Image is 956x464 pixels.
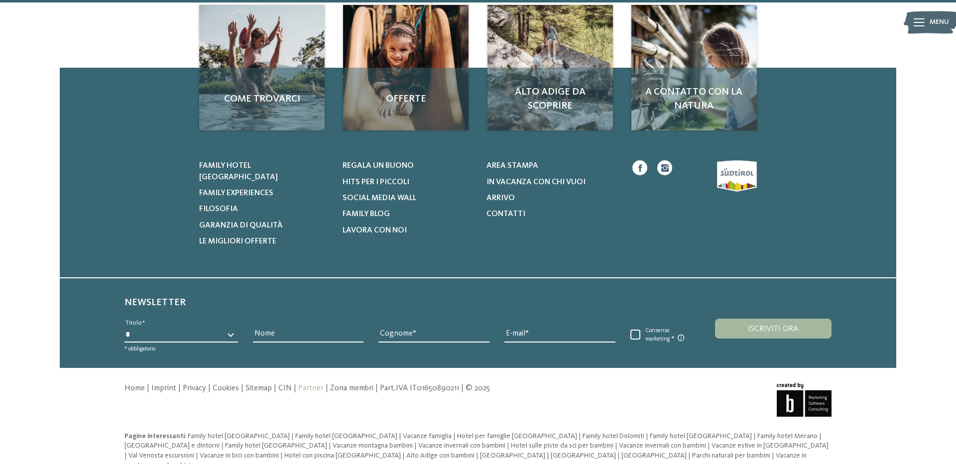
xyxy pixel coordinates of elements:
a: Vacanze invernali con bambini [418,442,507,449]
span: Area stampa [486,162,538,170]
a: Family Blog [343,209,474,220]
a: Family hotel [GEOGRAPHIC_DATA] [188,433,291,440]
span: | [461,384,464,392]
span: | [326,384,328,392]
img: I partner al nostro fianco [487,5,613,130]
span: Family hotel Dolomiti [583,433,644,440]
span: Val Venosta escursioni [128,452,194,459]
a: Vacanze famiglia [403,433,453,440]
a: Family hotel [GEOGRAPHIC_DATA] [295,433,399,440]
span: | [294,384,296,392]
a: Garanzia di qualità [199,220,330,231]
span: A contatto con la natura [641,85,747,113]
a: I partner al nostro fianco Come trovarci [199,5,325,130]
a: Val Venosta escursioni [128,452,196,459]
span: | [196,452,198,459]
span: Le migliori offerte [199,237,276,245]
span: | [208,384,211,392]
span: | [291,433,294,440]
span: Vacanze invernali con bambini [418,442,505,449]
span: Family hotel [GEOGRAPHIC_DATA] [295,433,397,440]
a: Hotel per famiglie [GEOGRAPHIC_DATA] [457,433,579,440]
a: CIN [278,384,292,392]
span: | [476,452,478,459]
a: Partner [298,384,324,392]
span: | [329,442,331,449]
span: Family hotel Merano [757,433,818,440]
img: Brandnamic GmbH | Leading Hospitality Solutions [777,383,832,417]
span: | [617,452,620,459]
span: | [147,384,149,392]
span: | [375,384,378,392]
span: | [402,452,405,459]
span: | [221,442,224,449]
span: | [688,452,691,459]
span: Social Media Wall [343,194,416,202]
span: | [615,442,617,449]
span: | [178,384,181,392]
a: I partner al nostro fianco Alto Adige da scoprire [487,5,613,130]
a: I partner al nostro fianco A contatto con la natura [631,5,757,130]
a: [GEOGRAPHIC_DATA] e dintorni [124,442,221,449]
span: Family hotel [GEOGRAPHIC_DATA] [650,433,752,440]
span: Hotel con piscina [GEOGRAPHIC_DATA] [284,452,401,459]
span: Vacanze famiglia [403,433,452,440]
a: Regala un buono [343,160,474,171]
a: Family hotel [GEOGRAPHIC_DATA] [650,433,753,440]
span: | [753,433,756,440]
span: * obbligatorio [124,346,155,352]
span: Parchi naturali per bambini [692,452,770,459]
a: Vacanze montagna bambini [333,442,414,449]
span: | [708,442,710,449]
span: In vacanza con chi vuoi [486,178,586,186]
span: Vacanze montagna bambini [333,442,413,449]
img: I partner al nostro fianco [199,5,325,130]
span: Filosofia [199,205,238,213]
span: Pagine interessanti: [124,433,186,440]
a: Area stampa [486,160,617,171]
span: [GEOGRAPHIC_DATA] [551,452,616,459]
a: I partner al nostro fianco Offerte [343,5,469,130]
span: Hotel sulle piste da sci per bambini [511,442,613,449]
span: Family hotel [GEOGRAPHIC_DATA] [188,433,290,440]
a: Arrivo [486,193,617,204]
a: Le migliori offerte [199,236,330,247]
a: [GEOGRAPHIC_DATA] [480,452,547,459]
a: Imprint [151,384,176,392]
a: Vacanze estive in [GEOGRAPHIC_DATA] [712,442,829,449]
a: Home [124,384,145,392]
a: Parchi naturali per bambini [692,452,772,459]
span: | [274,384,276,392]
span: [GEOGRAPHIC_DATA] [621,452,687,459]
a: Contatti [486,209,617,220]
span: | [646,433,648,440]
span: | [124,452,127,459]
span: | [579,433,581,440]
a: Vacanze in bici con bambini [200,452,280,459]
a: Lavora con noi [343,225,474,236]
span: Consenso marketing [640,327,693,343]
a: Family hotel Dolomiti [583,433,646,440]
span: Regala un buono [343,162,414,170]
img: I partner al nostro fianco [631,5,757,130]
span: Vacanze in bici con bambini [200,452,279,459]
a: Social Media Wall [343,193,474,204]
a: Zona membri [330,384,373,392]
span: Garanzia di qualità [199,222,283,230]
a: Filosofia [199,204,330,215]
span: Offerte [353,92,459,106]
span: | [453,433,456,440]
span: Family hotel [GEOGRAPHIC_DATA] [225,442,327,449]
span: [GEOGRAPHIC_DATA] e dintorni [124,442,220,449]
span: | [280,452,283,459]
span: Iscriviti ora [748,325,798,333]
span: Part.IVA IT01650890211 [380,384,459,392]
span: Vacanze invernali con bambini [619,442,706,449]
a: Cookies [213,384,239,392]
span: Contatti [486,210,525,218]
span: | [414,442,417,449]
span: © 2025 [466,384,490,392]
span: | [241,384,243,392]
a: Family experiences [199,188,330,199]
a: Hits per i piccoli [343,177,474,188]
